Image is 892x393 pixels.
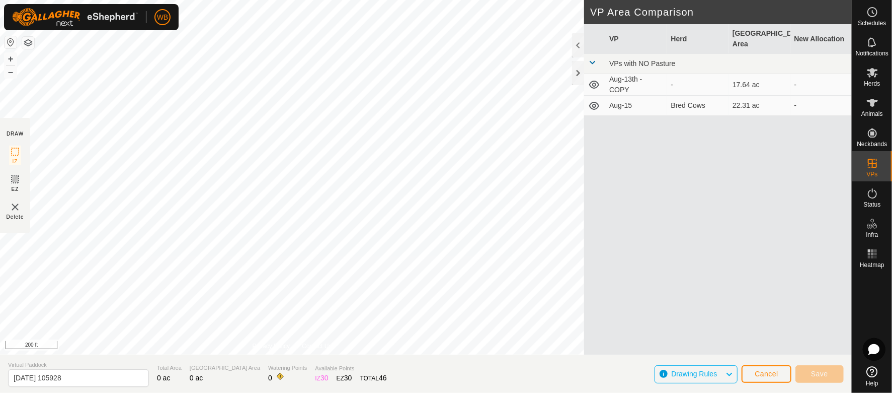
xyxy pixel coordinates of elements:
[7,213,24,221] span: Delete
[866,232,878,238] span: Infra
[337,373,352,383] div: EZ
[157,12,169,23] span: WB
[344,374,352,382] span: 30
[728,96,790,116] td: 22.31 ac
[605,96,667,116] td: Aug-15
[858,20,886,26] span: Schedules
[728,74,790,96] td: 17.64 ac
[811,370,828,378] span: Save
[857,141,887,147] span: Neckbands
[253,342,290,351] a: Privacy Policy
[590,6,852,18] h2: VP Area Comparison
[12,8,138,26] img: Gallagher Logo
[190,364,260,372] span: [GEOGRAPHIC_DATA] Area
[852,362,892,390] a: Help
[268,374,272,382] span: 0
[790,24,852,54] th: New Allocation
[742,365,791,383] button: Cancel
[8,361,149,369] span: Virtual Paddock
[190,374,203,382] span: 0 ac
[866,380,878,386] span: Help
[790,74,852,96] td: -
[5,53,17,65] button: +
[302,342,332,351] a: Contact Us
[320,374,329,382] span: 30
[379,374,387,382] span: 46
[605,74,667,96] td: Aug-13th - COPY
[671,80,724,90] div: -
[671,100,724,111] div: Bred Cows
[22,37,34,49] button: Map Layers
[860,262,884,268] span: Heatmap
[315,373,328,383] div: IZ
[667,24,728,54] th: Herd
[268,364,307,372] span: Watering Points
[13,158,18,165] span: IZ
[755,370,778,378] span: Cancel
[861,111,883,117] span: Animals
[795,365,844,383] button: Save
[157,364,182,372] span: Total Area
[360,373,387,383] div: TOTAL
[12,185,19,193] span: EZ
[863,202,880,208] span: Status
[864,81,880,87] span: Herds
[671,370,717,378] span: Drawing Rules
[609,59,676,68] span: VPs with NO Pasture
[790,96,852,116] td: -
[605,24,667,54] th: VP
[728,24,790,54] th: [GEOGRAPHIC_DATA] Area
[9,201,21,213] img: VP
[866,171,877,177] span: VPs
[315,364,386,373] span: Available Points
[856,50,888,56] span: Notifications
[157,374,170,382] span: 0 ac
[5,66,17,78] button: –
[5,36,17,48] button: Reset Map
[7,130,24,138] div: DRAW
